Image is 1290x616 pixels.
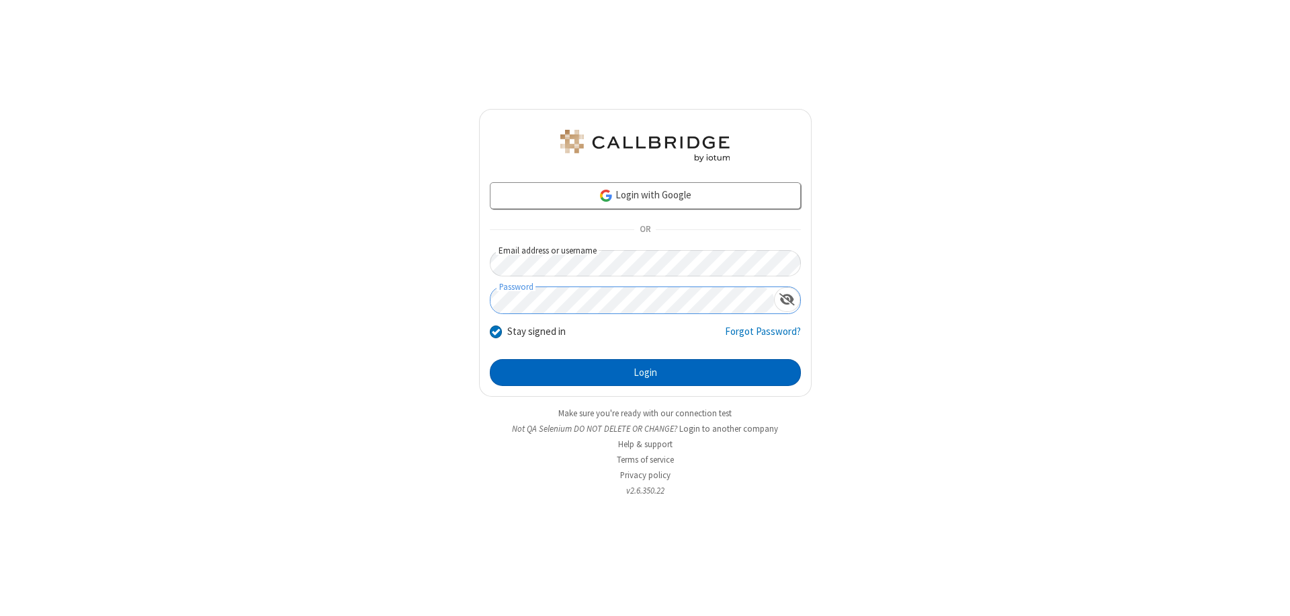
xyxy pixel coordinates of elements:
a: Login with Google [490,182,801,209]
a: Make sure you're ready with our connection test [558,408,732,419]
a: Privacy policy [620,469,671,481]
a: Help & support [618,438,673,450]
div: Show password [774,287,800,312]
input: Password [490,287,774,313]
input: Email address or username [490,250,801,276]
li: v2.6.350.22 [479,484,812,497]
button: Login to another company [679,422,778,435]
a: Forgot Password? [725,324,801,350]
img: google-icon.png [599,188,613,203]
label: Stay signed in [507,324,566,340]
span: OR [634,221,656,239]
a: Terms of service [617,454,674,465]
li: Not QA Selenium DO NOT DELETE OR CHANGE? [479,422,812,435]
img: QA Selenium DO NOT DELETE OR CHANGE [558,130,732,162]
button: Login [490,359,801,386]
iframe: Chat [1256,581,1280,607]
